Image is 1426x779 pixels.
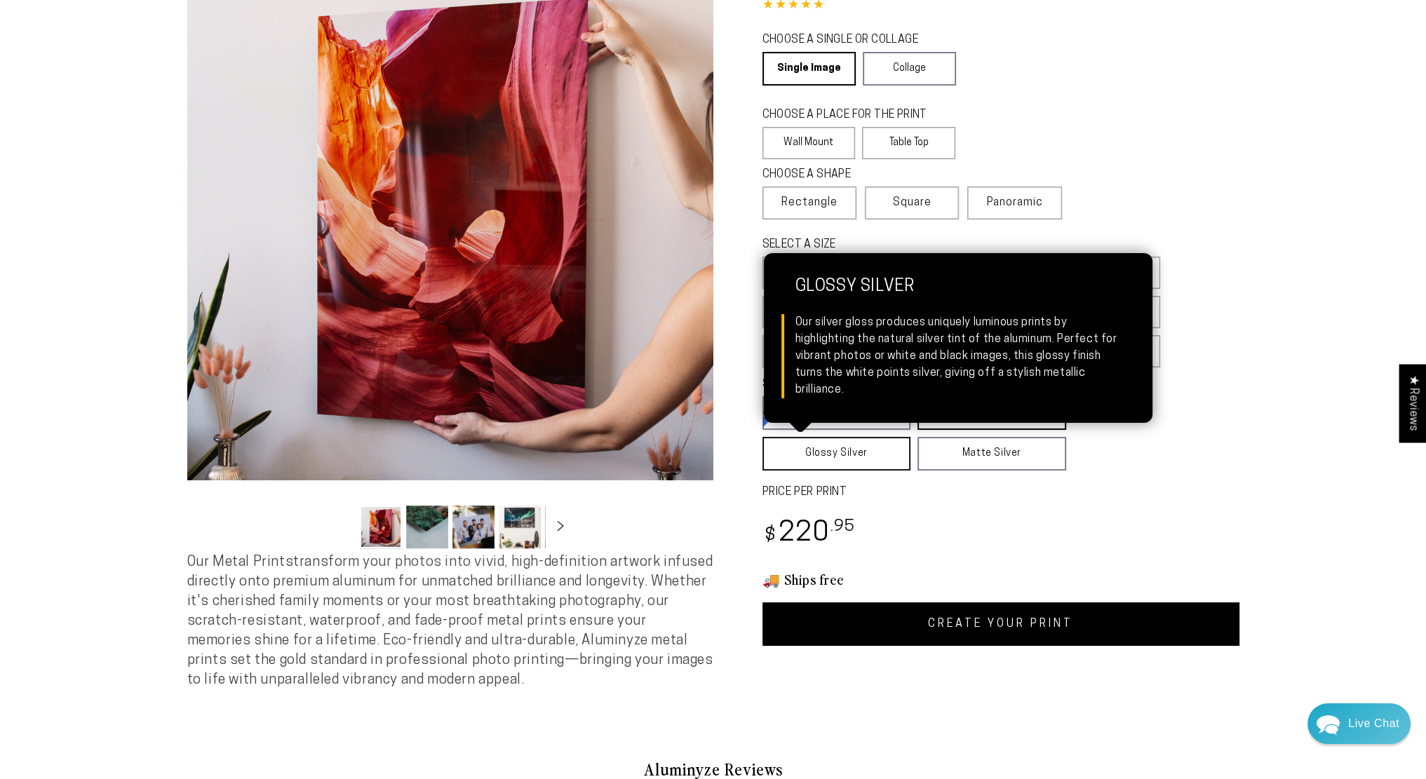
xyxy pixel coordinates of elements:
span: Panoramic [987,197,1043,208]
legend: SELECT A SIZE [762,237,1043,253]
span: $ [765,527,776,546]
span: Our Metal Prints transform your photos into vivid, high-definition artwork infused directly onto ... [187,555,713,687]
label: PRICE PER PRINT [762,485,1239,501]
button: Load image 3 in gallery view [452,506,495,548]
a: Matte Silver [917,437,1066,470]
label: Table Top [862,127,955,159]
label: Wall Mount [762,127,856,159]
div: Chat widget toggle [1307,703,1411,744]
label: 5x7 [762,257,838,289]
label: 20x40 [762,335,838,367]
div: Our silver gloss produces uniquely luminous prints by highlighting the natural silver tint of the... [795,314,1121,398]
a: Single Image [762,52,856,86]
button: Slide right [545,511,576,542]
a: Glossy Silver [762,437,911,470]
legend: SELECT A FINISH [762,377,1032,393]
span: Rectangle [781,194,838,211]
a: Collage [863,52,956,86]
bdi: 220 [762,520,856,548]
strong: Glossy Silver [795,278,1121,314]
button: Load image 2 in gallery view [406,506,448,548]
label: 10x20 [762,296,838,328]
sup: .95 [830,519,856,535]
legend: CHOOSE A SINGLE OR COLLAGE [762,32,943,48]
button: Load image 4 in gallery view [499,506,541,548]
a: Glossy White [762,396,911,430]
h3: 🚚 Ships free [762,570,1239,588]
legend: CHOOSE A SHAPE [762,167,945,183]
legend: CHOOSE A PLACE FOR THE PRINT [762,107,943,123]
div: Click to open Judge.me floating reviews tab [1399,364,1426,442]
button: Slide left [325,511,356,542]
span: Square [893,194,931,211]
button: Load image 1 in gallery view [360,506,402,548]
a: CREATE YOUR PRINT [762,602,1239,646]
div: Contact Us Directly [1348,703,1399,744]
